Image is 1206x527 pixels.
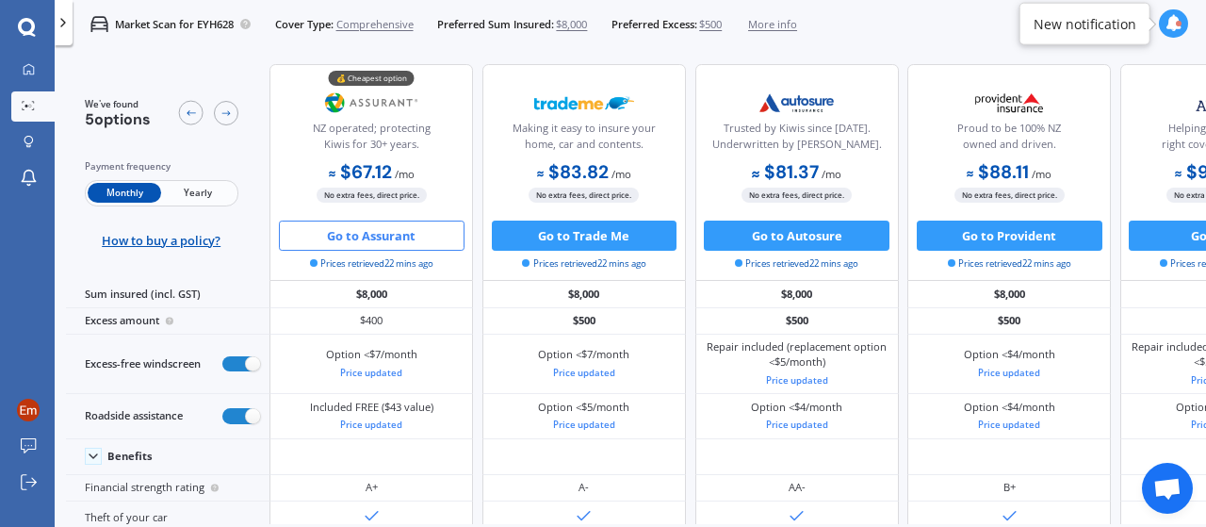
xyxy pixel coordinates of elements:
button: Go to Trade Me [492,221,677,251]
div: Included FREE ($43 value) [310,400,433,433]
span: $8,000 [556,17,587,32]
div: Roadside assistance [66,394,269,438]
button: Go to Autosure [704,221,889,251]
span: 5 options [85,109,151,129]
span: Prices retrieved 22 mins ago [310,257,433,271]
div: Option <$7/month [538,347,629,380]
b: $88.11 [967,160,1029,184]
div: NZ operated; protecting Kiwis for 30+ years. [283,121,460,158]
span: $500 [699,17,722,32]
div: Price updated [538,366,629,381]
b: $83.82 [537,160,609,184]
div: $8,000 [695,281,899,307]
div: Payment frequency [85,159,238,174]
div: $8,000 [907,281,1111,307]
div: Price updated [538,418,629,433]
span: Preferred Excess: [611,17,697,32]
div: Benefits [107,450,153,463]
div: Excess amount [66,308,269,335]
span: Monthly [88,183,161,203]
span: Yearly [161,183,235,203]
span: / mo [1032,167,1051,181]
div: Price updated [751,418,842,433]
div: $400 [269,308,473,335]
div: $8,000 [269,281,473,307]
div: A+ [366,480,378,495]
div: Repair included (replacement option <$5/month) [707,339,888,387]
div: $500 [907,308,1111,335]
span: No extra fees, direct price. [317,188,427,202]
div: Proud to be 100% NZ owned and driven. [921,121,1098,158]
div: Option <$7/month [326,347,417,380]
div: Option <$4/month [964,400,1055,433]
p: Market Scan for EYH628 [115,17,234,32]
div: Price updated [964,418,1055,433]
div: B+ [1003,480,1016,495]
div: Price updated [707,373,888,388]
div: Excess-free windscreen [66,335,269,394]
span: More info [748,17,797,32]
b: $67.12 [329,160,392,184]
div: Option <$4/month [964,347,1055,380]
div: $500 [695,308,899,335]
img: Trademe.webp [534,84,634,122]
b: $81.37 [752,160,818,184]
div: Option <$4/month [751,400,842,433]
div: AA- [789,480,806,495]
img: Assurant.png [322,84,422,122]
span: Prices retrieved 22 mins ago [948,257,1071,271]
span: / mo [611,167,631,181]
div: Option <$5/month [538,400,629,433]
div: $500 [482,308,686,335]
div: Price updated [964,366,1055,381]
span: Preferred Sum Insured: [437,17,554,32]
div: Open chat [1142,463,1193,514]
div: Sum insured (incl. GST) [66,281,269,307]
span: We've found [85,98,151,111]
div: New notification [1034,14,1136,33]
img: Provident.png [959,84,1059,122]
span: Prices retrieved 22 mins ago [522,257,645,271]
span: No extra fees, direct price. [954,188,1065,202]
span: Comprehensive [336,17,414,32]
div: Trusted by Kiwis since [DATE]. Underwritten by [PERSON_NAME]. [708,121,885,158]
span: / mo [395,167,415,181]
img: ACg8ocL_OkqgpjBxfcPajo59e1Hzg9AAK82urbFYmLiICCQs_GuUuaY=s96-c [17,399,40,421]
div: Financial strength rating [66,475,269,502]
span: How to buy a policy? [102,233,220,248]
span: / mo [822,167,841,181]
div: Making it easy to insure your home, car and contents. [496,121,673,158]
button: Go to Assurant [279,221,464,251]
span: No extra fees, direct price. [742,188,852,202]
div: 💰 Cheapest option [329,71,415,86]
img: car.f15378c7a67c060ca3f3.svg [90,15,108,33]
span: Prices retrieved 22 mins ago [735,257,858,271]
div: A- [579,480,589,495]
div: Price updated [326,366,417,381]
span: No extra fees, direct price. [529,188,639,202]
button: Go to Provident [917,221,1102,251]
img: Autosure.webp [747,84,847,122]
span: Cover Type: [275,17,334,32]
div: $8,000 [482,281,686,307]
div: Price updated [310,418,433,433]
